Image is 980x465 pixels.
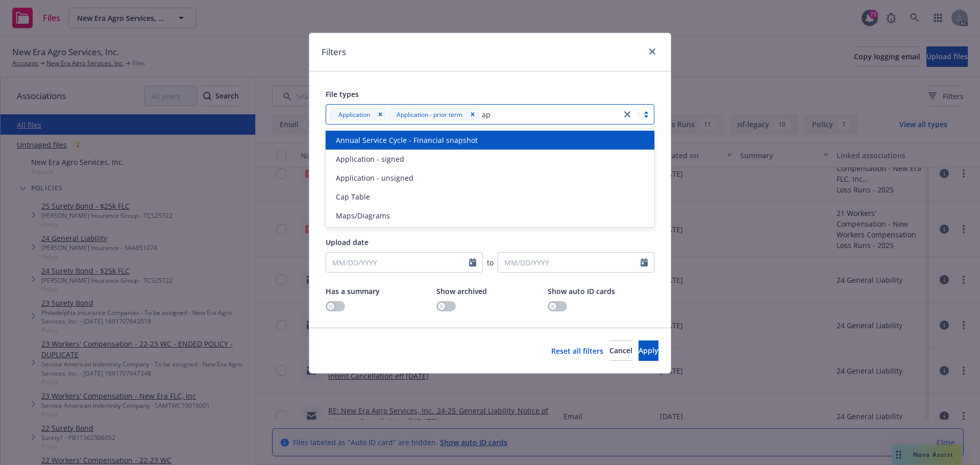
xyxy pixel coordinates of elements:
input: MM/DD/YYYY [498,252,655,273]
span: Upload date [326,237,369,247]
span: Has a summary [326,286,380,296]
a: close [621,108,633,120]
h1: Filters [322,45,346,59]
span: Apply [639,346,658,355]
span: Application - prior term [393,109,462,120]
button: Apply [639,340,658,361]
span: Application - unsigned [336,173,413,183]
a: close [646,45,658,58]
button: Cancel [609,340,632,361]
div: Remove [object Object] [467,108,479,120]
span: to [487,257,494,268]
span: Application - signed [336,154,404,164]
span: File types [326,89,359,99]
a: Reset all filters [551,346,603,356]
span: Annual Service Cycle - Financial snapshot [336,135,478,145]
span: Cancel [609,346,632,355]
div: Remove [object Object] [374,108,386,120]
span: Application - prior term [397,109,462,120]
input: MM/DD/YYYY [326,252,483,273]
span: Application [338,109,370,120]
span: Maps/Diagrams [336,210,390,221]
span: Application [334,109,370,120]
span: Show archived [436,286,487,296]
span: Cap Table [336,191,370,202]
span: Show auto ID cards [548,286,615,296]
